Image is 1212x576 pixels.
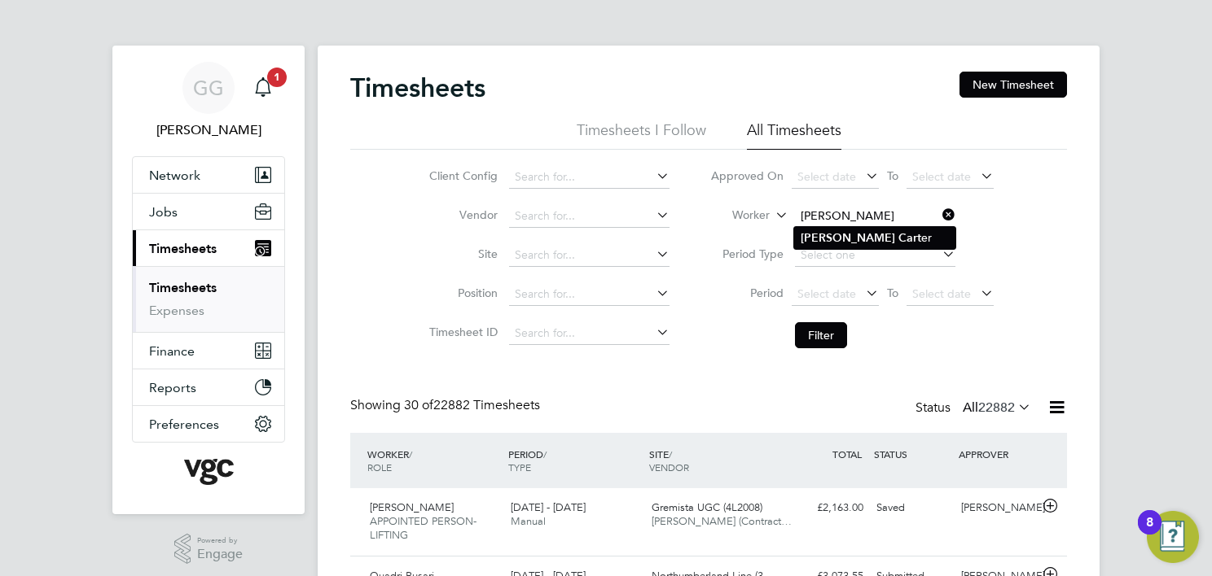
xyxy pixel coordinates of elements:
[785,495,870,521] div: £2,163.00
[133,333,284,369] button: Finance
[916,397,1034,420] div: Status
[882,165,903,186] span: To
[955,439,1039,469] div: APPROVER
[350,397,543,414] div: Showing
[149,241,217,256] span: Timesheets
[267,68,287,87] span: 1
[870,439,955,469] div: STATUS
[509,205,670,228] input: Search for...
[797,169,856,184] span: Select date
[870,495,955,521] div: Saved
[247,62,279,114] a: 1
[795,322,847,348] button: Filter
[955,495,1039,521] div: [PERSON_NAME]
[797,286,856,301] span: Select date
[509,166,670,189] input: Search for...
[367,460,392,473] span: ROLE
[882,282,903,303] span: To
[193,77,224,98] span: GG
[504,439,645,482] div: PERIOD
[747,120,841,150] li: All Timesheets
[1147,511,1199,563] button: Open Resource Center, 8 new notifications
[509,244,670,267] input: Search for...
[508,460,531,473] span: TYPE
[133,230,284,266] button: Timesheets
[133,369,284,405] button: Reports
[652,514,792,528] span: [PERSON_NAME] (Contract…
[509,283,670,306] input: Search for...
[409,447,412,460] span: /
[577,120,706,150] li: Timesheets I Follow
[149,380,196,395] span: Reports
[424,207,498,222] label: Vendor
[149,343,195,359] span: Finance
[363,439,504,482] div: WORKER
[133,406,284,442] button: Preferences
[133,266,284,332] div: Timesheets
[197,534,243,548] span: Powered by
[112,46,305,514] nav: Main navigation
[795,205,955,228] input: Search for...
[898,231,921,245] b: Cart
[350,72,485,104] h2: Timesheets
[963,399,1031,416] label: All
[669,447,672,460] span: /
[149,280,217,295] a: Timesheets
[832,447,862,460] span: TOTAL
[184,459,234,485] img: vgcgroup-logo-retina.png
[960,72,1067,98] button: New Timesheet
[149,417,219,432] span: Preferences
[404,397,433,413] span: 30 of
[649,460,689,473] span: VENDOR
[132,120,285,140] span: Gauri Gautam
[404,397,540,413] span: 22882 Timesheets
[424,286,498,300] label: Position
[795,244,955,267] input: Select one
[424,247,498,261] label: Site
[710,168,784,183] label: Approved On
[149,204,178,220] span: Jobs
[370,500,454,514] span: [PERSON_NAME]
[511,500,586,514] span: [DATE] - [DATE]
[132,459,285,485] a: Go to home page
[133,157,284,193] button: Network
[197,548,243,561] span: Engage
[370,514,476,542] span: APPOINTED PERSON-LIFTING
[1146,522,1153,543] div: 8
[424,168,498,183] label: Client Config
[509,322,670,345] input: Search for...
[511,514,546,528] span: Manual
[912,169,971,184] span: Select date
[710,247,784,261] label: Period Type
[652,500,762,514] span: Gremista UGC (4L2008)
[978,399,1015,416] span: 22882
[133,194,284,229] button: Jobs
[912,286,971,301] span: Select date
[710,286,784,300] label: Period
[132,62,285,140] a: GG[PERSON_NAME]
[696,207,770,224] label: Worker
[801,231,895,245] b: [PERSON_NAME]
[424,325,498,339] label: Timesheet ID
[645,439,786,482] div: SITE
[174,534,244,565] a: Powered byEngage
[794,227,955,249] li: er
[149,303,204,318] a: Expenses
[543,447,547,460] span: /
[149,168,200,183] span: Network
